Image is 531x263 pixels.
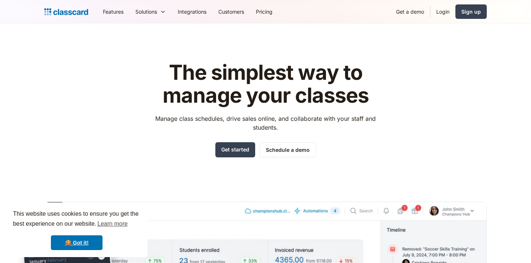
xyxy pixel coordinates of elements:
div: Solutions [129,3,172,20]
a: Schedule a demo [260,142,316,157]
a: dismiss cookie message [51,235,103,250]
a: learn more about cookies [96,218,129,229]
a: Get started [215,142,255,157]
a: Logo [44,7,88,17]
a: Pricing [250,3,278,20]
div: Sign up [461,8,481,16]
a: Features [97,3,129,20]
a: Integrations [172,3,212,20]
a: Login [430,3,455,20]
a: Customers [212,3,250,20]
div: cookieconsent [6,202,147,257]
a: Sign up [455,4,487,19]
a: Get a demo [390,3,430,20]
h1: The simplest way to manage your classes [149,61,383,107]
p: Manage class schedules, drive sales online, and collaborate with your staff and students. [149,114,383,132]
span: This website uses cookies to ensure you get the best experience on our website. [13,209,140,229]
div: Solutions [135,8,157,16]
